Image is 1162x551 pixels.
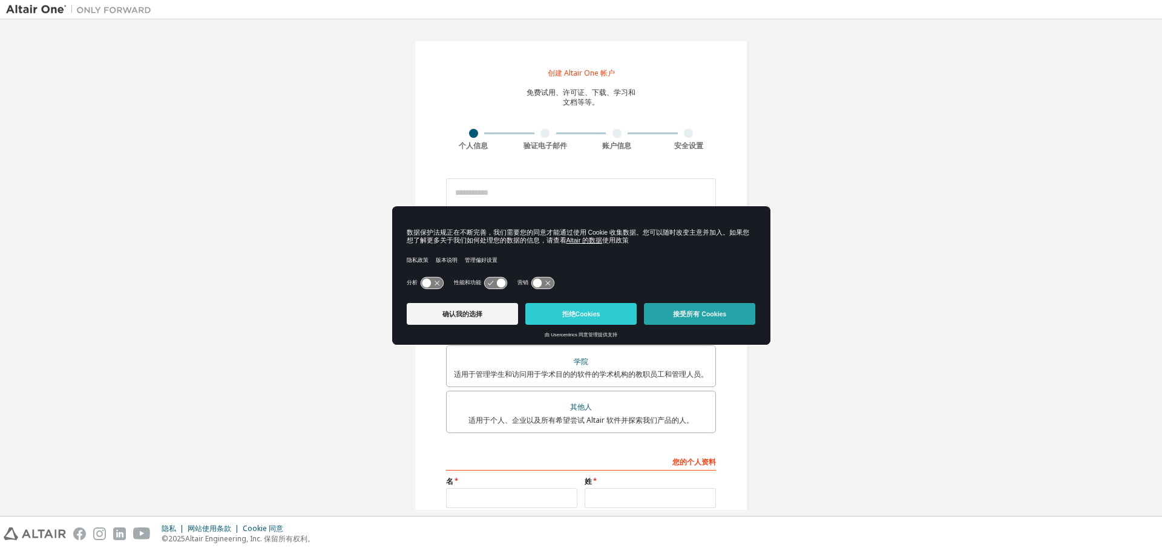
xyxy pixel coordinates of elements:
font: 个人信息 [459,140,488,151]
font: 您的个人资料 [672,457,716,467]
font: 文档等等。 [563,97,599,107]
font: 适用于管理学生和访问用于学术目的的软件的学术机构的教职员工和管理人员。 [454,369,708,379]
img: linkedin.svg [113,527,126,540]
img: youtube.svg [133,527,151,540]
img: 牵牛星一号 [6,4,157,16]
font: 适用于个人、企业以及所有希望尝试 Altair 软件并探索我们产品的人。 [468,415,694,425]
font: 2025 [168,533,185,544]
font: 创建 Altair One 帐户 [548,68,615,78]
font: 安全设置 [674,140,703,151]
font: © [162,533,168,544]
img: altair_logo.svg [4,527,66,540]
font: 验证电子邮件 [524,140,567,151]
font: 免费试用、许可证、下载、学习和 [527,87,635,97]
img: instagram.svg [93,527,106,540]
font: Cookie 同意 [243,523,283,533]
font: 姓 [585,476,592,486]
font: 名 [446,476,453,486]
font: 学院 [574,356,588,367]
font: 网站使用条款 [188,523,231,533]
font: Altair Engineering, Inc. 保留所有权利。 [185,533,315,544]
img: facebook.svg [73,527,86,540]
font: 其他人 [570,402,592,412]
font: 隐私 [162,523,176,533]
font: 账户信息 [602,140,631,151]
